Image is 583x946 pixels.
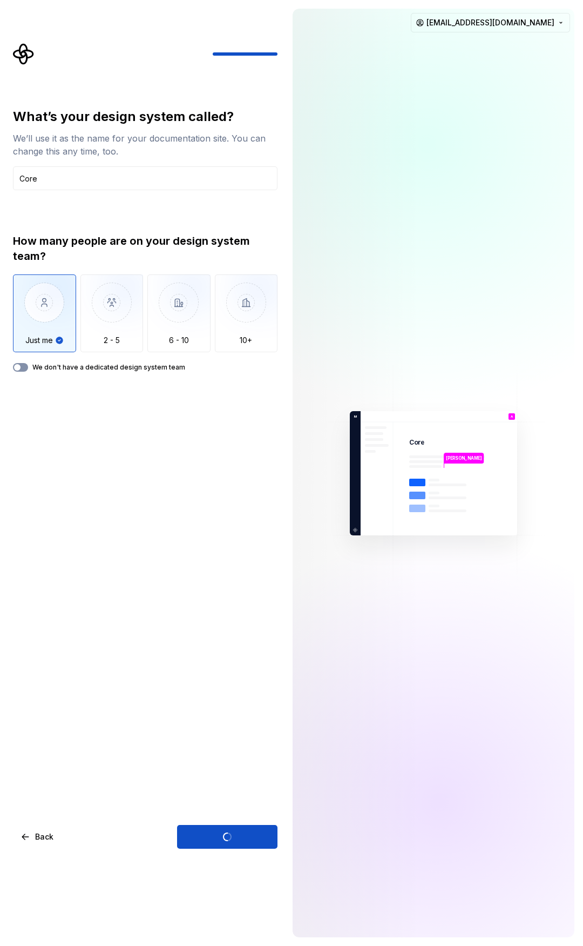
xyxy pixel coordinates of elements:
[13,43,35,65] svg: Supernova Logo
[426,17,554,28] span: [EMAIL_ADDRESS][DOMAIN_NAME]
[13,825,63,849] button: Back
[13,166,277,190] input: Design system name
[409,438,424,447] p: Core
[411,13,570,32] button: [EMAIL_ADDRESS][DOMAIN_NAME]
[13,233,277,264] div: How many people are on your design system team?
[35,831,53,842] span: Back
[32,363,185,372] label: We don't have a dedicated design system team
[511,415,513,418] p: A
[13,132,277,158] div: We’ll use it as the name for your documentation site. You can change this any time, too.
[352,413,357,419] p: M
[446,455,482,461] p: [PERSON_NAME]
[13,108,277,125] div: What’s your design system called?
